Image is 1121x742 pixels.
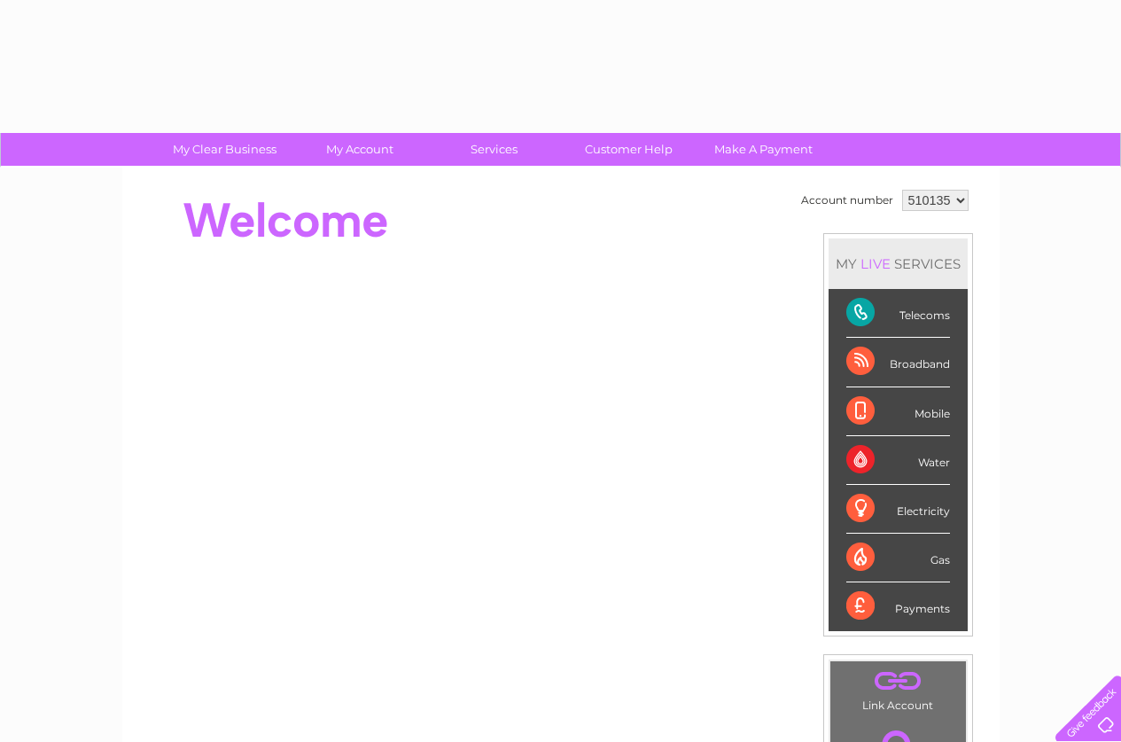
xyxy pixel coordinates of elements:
[286,133,432,166] a: My Account
[797,185,898,215] td: Account number
[846,436,950,485] div: Water
[846,338,950,387] div: Broadband
[846,485,950,534] div: Electricity
[846,387,950,436] div: Mobile
[421,133,567,166] a: Services
[829,660,967,716] td: Link Account
[152,133,298,166] a: My Clear Business
[829,238,968,289] div: MY SERVICES
[846,582,950,630] div: Payments
[846,289,950,338] div: Telecoms
[690,133,837,166] a: Make A Payment
[857,255,894,272] div: LIVE
[556,133,702,166] a: Customer Help
[846,534,950,582] div: Gas
[835,666,961,697] a: .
